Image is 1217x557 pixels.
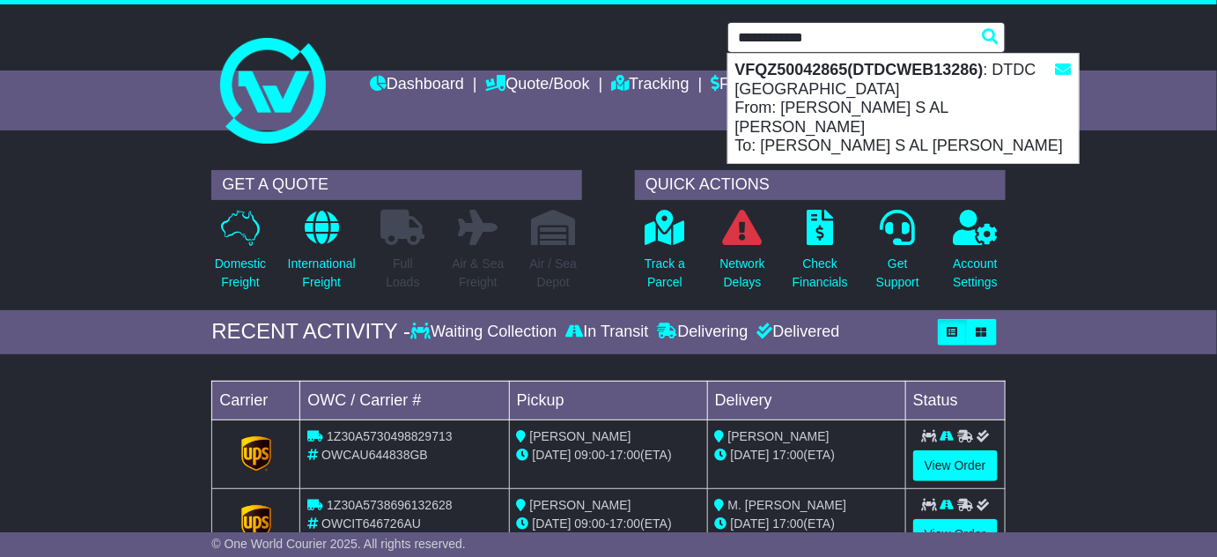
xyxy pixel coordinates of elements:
div: Waiting Collection [410,323,561,342]
span: 09:00 [575,516,606,531]
div: (ETA) [715,446,898,464]
span: 17:00 [773,516,804,531]
span: [DATE] [533,516,572,531]
img: GetCarrierServiceLogo [241,436,271,472]
span: OWCIT646726AU [321,516,421,531]
strong: VFQZ50042865(DTDCWEB13286) [735,61,984,78]
span: [DATE] [731,448,770,462]
div: Delivered [753,323,840,342]
span: 09:00 [575,448,606,462]
span: [PERSON_NAME] [530,429,631,443]
p: Get Support [876,255,919,292]
div: RECENT ACTIVITY - [211,319,410,345]
span: M. [PERSON_NAME] [728,498,847,512]
a: View Order [913,450,998,481]
a: AccountSettings [952,209,999,301]
a: GetSupport [875,209,920,301]
span: [PERSON_NAME] [728,429,830,443]
p: International Freight [288,255,356,292]
td: Delivery [707,381,905,420]
p: Domestic Freight [215,255,266,292]
a: InternationalFreight [287,209,357,301]
span: [DATE] [731,516,770,531]
a: CheckFinancials [792,209,849,301]
p: Air / Sea Depot [529,255,577,292]
span: © One World Courier 2025. All rights reserved. [211,537,466,551]
a: Dashboard [370,71,464,100]
span: 17:00 [773,448,804,462]
td: Carrier [212,381,300,420]
a: DomesticFreight [214,209,267,301]
td: Status [905,381,1005,420]
span: 17:00 [609,516,640,531]
span: OWCAU644838GB [321,448,428,462]
p: Full Loads [381,255,425,292]
img: GetCarrierServiceLogo [241,505,271,540]
div: - (ETA) [517,515,700,533]
a: Financials [711,71,791,100]
p: Network Delays [720,255,765,292]
a: NetworkDelays [719,209,766,301]
a: Tracking [611,71,689,100]
span: 1Z30A5738696132628 [327,498,452,512]
p: Track a Parcel [645,255,685,292]
span: 1Z30A5730498829713 [327,429,452,443]
span: 17:00 [609,448,640,462]
div: GET A QUOTE [211,170,582,200]
a: Quote/Book [486,71,590,100]
div: QUICK ACTIONS [635,170,1006,200]
div: (ETA) [715,515,898,533]
a: View Order [913,519,998,550]
div: - (ETA) [517,446,700,464]
p: Air & Sea Freight [452,255,504,292]
div: Delivering [653,323,753,342]
span: [PERSON_NAME] [530,498,631,512]
p: Check Financials [793,255,848,292]
a: Track aParcel [644,209,686,301]
div: : DTDC [GEOGRAPHIC_DATA] From: [PERSON_NAME] S AL [PERSON_NAME] To: [PERSON_NAME] S AL [PERSON_NAME] [728,54,1079,163]
td: Pickup [509,381,707,420]
span: [DATE] [533,448,572,462]
td: OWC / Carrier # [300,381,509,420]
div: In Transit [562,323,653,342]
p: Account Settings [953,255,998,292]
